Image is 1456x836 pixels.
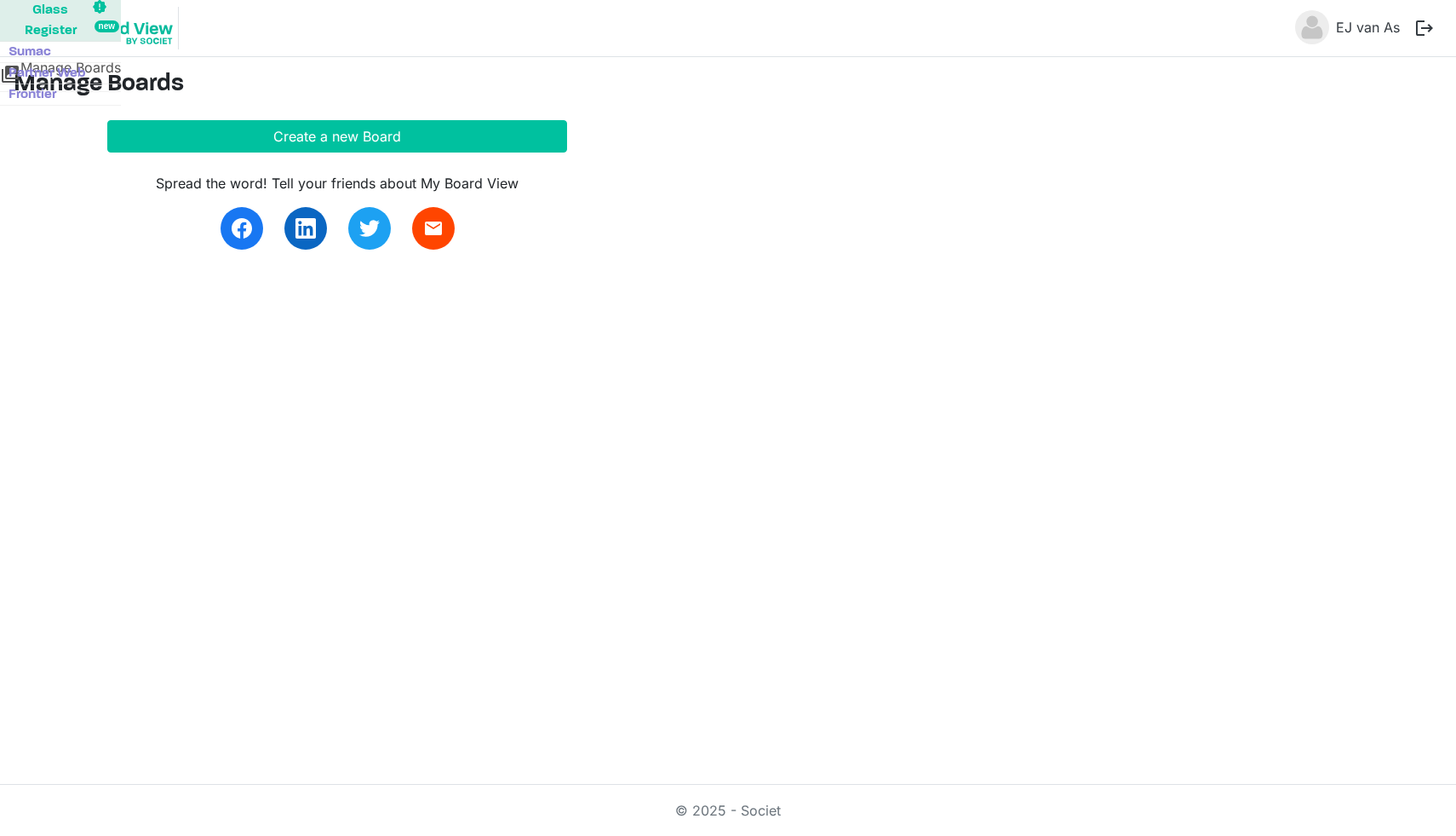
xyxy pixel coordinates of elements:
[95,20,119,32] div: new
[1329,10,1407,44] a: EJ van As
[295,218,316,239] img: linkedin.svg
[359,218,380,239] img: twitter.svg
[107,120,567,153] button: Create a new Board
[1407,10,1442,46] button: logout
[107,173,567,193] div: Spread the word! Tell your friends about My Board View
[14,71,1442,100] h3: Manage Boards
[423,218,444,239] span: email
[232,218,252,239] img: facebook.svg
[412,207,455,250] a: email
[675,802,781,819] a: © 2025 - Societ
[1295,10,1329,44] img: no-profile-picture.svg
